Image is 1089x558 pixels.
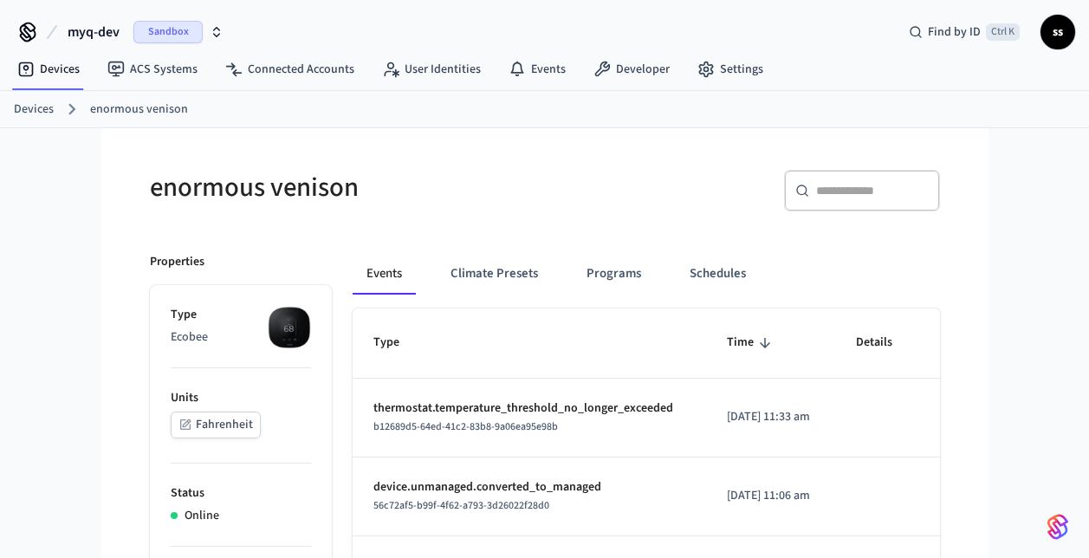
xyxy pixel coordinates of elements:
button: Climate Presets [437,253,552,295]
span: Time [727,329,776,356]
p: Status [171,484,311,503]
a: Devices [14,101,54,119]
span: Type [373,329,422,356]
span: b12689d5-64ed-41c2-83b8-9a06ea95e98b [373,419,558,434]
button: Programs [573,253,655,295]
p: device.unmanaged.converted_to_managed [373,478,685,496]
a: Settings [684,54,777,85]
span: myq-dev [68,22,120,42]
span: Sandbox [133,21,203,43]
p: Properties [150,253,204,271]
a: Connected Accounts [211,54,368,85]
img: SeamLogoGradient.69752ec5.svg [1047,513,1068,541]
p: thermostat.temperature_threshold_no_longer_exceeded [373,399,685,418]
p: Units [171,389,311,407]
p: Type [171,306,311,324]
p: [DATE] 11:06 am [727,487,814,505]
button: Fahrenheit [171,412,261,438]
button: ss [1040,15,1075,49]
span: 56c72af5-b99f-4f62-a793-3d26022f28d0 [373,498,549,513]
h5: enormous venison [150,170,535,205]
a: Events [495,54,580,85]
p: Ecobee [171,328,311,347]
a: ACS Systems [94,54,211,85]
p: [DATE] 11:33 am [727,408,814,426]
span: Ctrl K [986,23,1020,41]
button: Schedules [676,253,760,295]
a: Developer [580,54,684,85]
a: User Identities [368,54,495,85]
img: ecobee_lite_3 [268,306,311,349]
a: Devices [3,54,94,85]
span: Details [856,329,915,356]
div: Find by IDCtrl K [895,16,1034,48]
button: Events [353,253,416,295]
p: Online [185,507,219,525]
a: enormous venison [90,101,188,119]
span: ss [1042,16,1073,48]
span: Find by ID [928,23,981,41]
